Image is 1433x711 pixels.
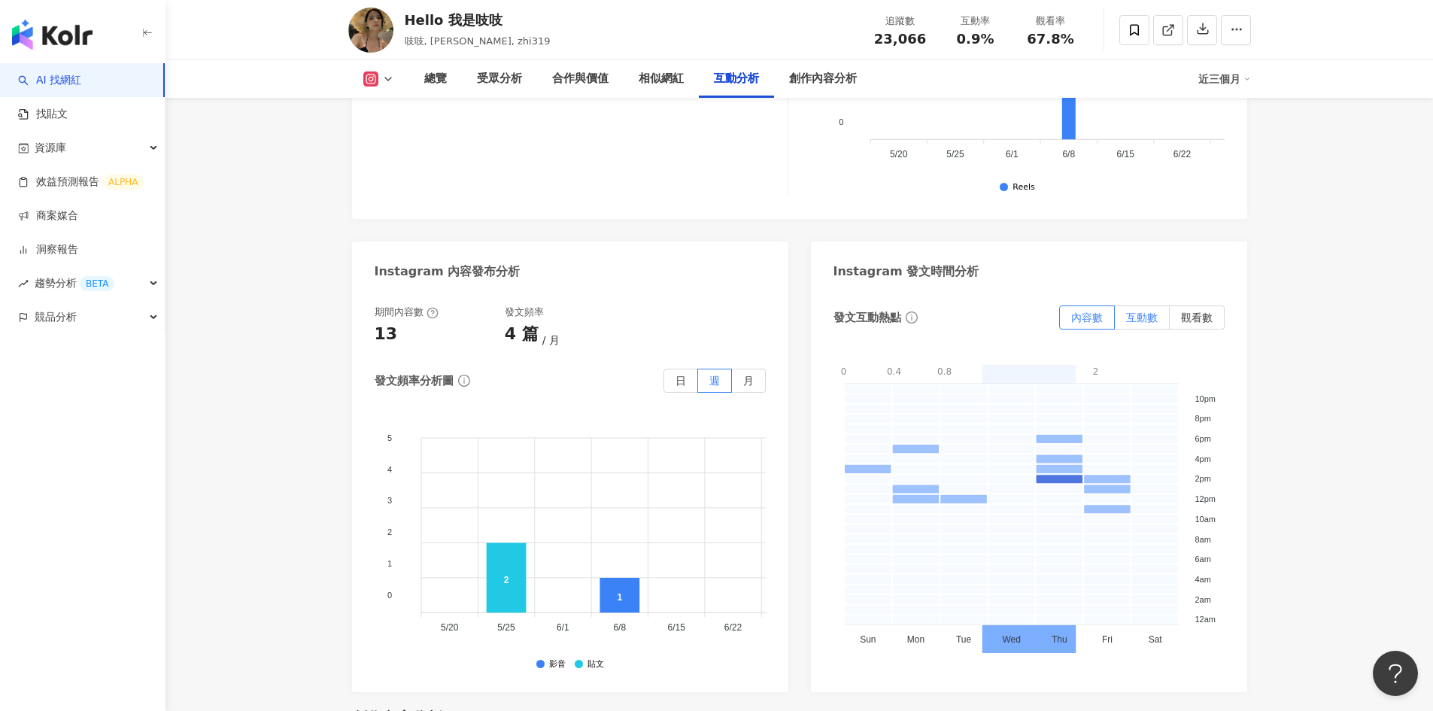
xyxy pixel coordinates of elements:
div: Reels [1013,183,1034,193]
span: rise [18,278,29,289]
span: 67.8% [1027,32,1073,47]
tspan: 8am [1195,535,1210,544]
div: Instagram 內容發布分析 [375,263,521,280]
tspan: 3 [387,496,392,505]
tspan: 2pm [1195,475,1210,484]
div: 互動率 [947,14,1004,29]
div: 期間內容數 [375,305,439,319]
tspan: 6/8 [1063,149,1076,160]
div: 近三個月 [1198,67,1251,91]
tspan: 6/1 [1006,149,1019,160]
div: 總覽 [424,70,447,88]
tspan: 0 [387,591,392,600]
tspan: 10am [1195,515,1216,524]
tspan: 6/1 [557,622,569,633]
div: 貼文 [587,660,604,670]
div: Hello 我是吱吱 [405,11,551,29]
span: 競品分析 [35,300,77,334]
tspan: 6/8 [613,622,626,633]
div: 互動分析 [714,70,759,88]
img: KOL Avatar [348,8,393,53]
span: 互動數 [1126,311,1158,324]
span: info-circle [456,372,472,389]
div: BETA [80,276,114,291]
tspan: 6/22 [724,622,742,633]
div: 相似網紅 [639,70,684,88]
span: info-circle [903,309,920,326]
tspan: Fri [1102,634,1113,645]
tspan: 4 [387,465,392,474]
tspan: 6/15 [667,622,685,633]
tspan: Tue [955,634,971,645]
tspan: 5/20 [890,149,908,160]
tspan: 2 [387,527,392,536]
div: 發文頻率分析圖 [375,373,454,389]
tspan: 1 [387,559,392,568]
div: Instagram 發文時間分析 [833,263,979,280]
div: 4 篇 [505,323,539,346]
span: 內容數 [1071,311,1103,324]
tspan: 12pm [1195,494,1216,503]
tspan: 12am [1195,615,1216,624]
span: 週 [709,375,720,387]
tspan: Wed [1002,634,1020,645]
tspan: 6/15 [1117,149,1135,160]
img: logo [12,20,93,50]
div: 發文頻率 [505,305,544,319]
a: 找貼文 [18,107,68,122]
tspan: 6am [1195,555,1210,564]
tspan: Thu [1052,634,1067,645]
span: 月 [743,375,754,387]
a: 效益預測報告ALPHA [18,175,144,190]
tspan: 0 [839,117,843,126]
div: 觀看率 [1022,14,1079,29]
tspan: 5/25 [497,622,515,633]
span: 日 [676,375,686,387]
tspan: 10pm [1195,394,1216,403]
tspan: Sun [860,634,876,645]
tspan: 6pm [1195,434,1210,443]
div: 受眾分析 [477,70,522,88]
tspan: 4pm [1195,454,1210,463]
tspan: 5/20 [441,622,459,633]
tspan: Mon [906,634,924,645]
iframe: Help Scout Beacon - Open [1373,651,1418,696]
tspan: 5 [387,433,392,442]
div: 追蹤數 [872,14,929,29]
div: 創作內容分析 [789,70,857,88]
span: 23,066 [874,31,926,47]
div: 影音 [549,660,566,670]
a: 洞察報告 [18,242,78,257]
span: 觀看數 [1181,311,1213,324]
div: 13 [375,323,398,346]
span: 趨勢分析 [35,266,114,300]
span: 0.9% [957,32,994,47]
tspan: 6/22 [1173,149,1192,160]
tspan: 8pm [1195,415,1210,424]
a: 商案媒合 [18,208,78,223]
tspan: 4am [1195,575,1210,584]
div: 合作與價值 [552,70,609,88]
tspan: 2am [1195,595,1210,604]
a: searchAI 找網紅 [18,73,81,88]
span: 資源庫 [35,131,66,165]
tspan: Sat [1148,634,1162,645]
span: 吱吱, [PERSON_NAME], zhi319 [405,35,551,47]
span: 月 [542,334,560,346]
div: 發文互動熱點 [833,310,901,326]
tspan: 5/25 [946,149,964,160]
